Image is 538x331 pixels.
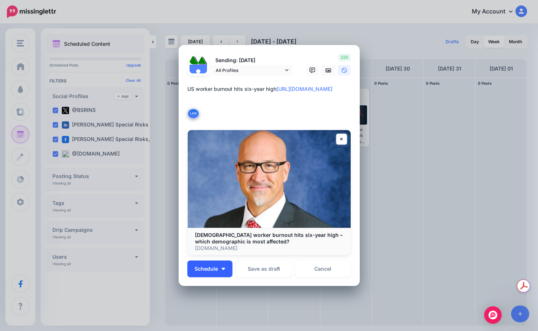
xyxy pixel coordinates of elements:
[190,65,207,82] img: user_default_image.png
[195,245,343,251] p: [DOMAIN_NAME]
[187,85,355,93] div: US worker burnout hits six-year high
[212,65,292,76] a: All Profiles
[222,268,225,270] img: arrow-down-white.png
[338,54,351,61] span: 220
[190,56,198,65] img: 379531_475505335829751_837246864_n-bsa122537.jpg
[198,56,207,65] img: 1Q3z5d12-75797.jpg
[187,108,199,119] button: Link
[188,130,351,228] img: US worker burnout hits six-year high – which demographic is most affected?
[212,56,292,65] p: Sending: [DATE]
[295,261,351,277] a: Cancel
[236,261,292,277] button: Save as draft
[484,306,502,324] div: Open Intercom Messenger
[216,66,283,74] span: All Profiles
[195,232,343,245] b: [DEMOGRAPHIC_DATA] worker burnout hits six-year high – which demographic is most affected?
[195,266,218,271] span: Schedule
[187,261,232,277] button: Schedule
